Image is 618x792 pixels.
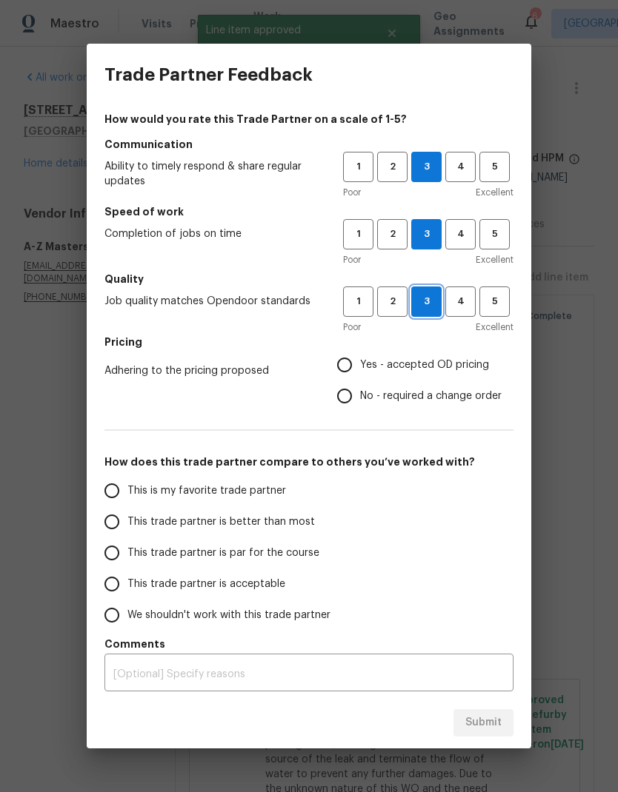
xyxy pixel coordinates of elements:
[104,363,313,378] span: Adhering to the pricing proposed
[411,286,442,317] button: 3
[127,483,286,499] span: This is my favorite trade partner
[104,112,514,127] h4: How would you rate this Trade Partner on a scale of 1-5?
[104,637,514,651] h5: Comments
[127,577,285,592] span: This trade partner is acceptable
[104,475,514,631] div: How does this trade partner compare to others you’ve worked with?
[104,454,514,469] h5: How does this trade partner compare to others you’ve worked with?
[127,514,315,530] span: This trade partner is better than most
[481,293,508,310] span: 5
[379,158,406,175] span: 2
[379,226,406,243] span: 2
[445,152,476,182] button: 4
[447,226,474,243] span: 4
[104,137,514,152] h5: Communication
[343,320,361,335] span: Poor
[104,159,319,189] span: Ability to timely respond & share regular updates
[479,286,510,317] button: 5
[377,152,408,182] button: 2
[447,158,474,175] span: 4
[379,293,406,310] span: 2
[445,286,476,317] button: 4
[476,320,514,335] span: Excellent
[343,252,361,267] span: Poor
[481,158,508,175] span: 5
[411,219,442,249] button: 3
[476,252,514,267] span: Excellent
[343,185,361,200] span: Poor
[412,293,441,310] span: 3
[104,294,319,309] span: Job quality matches Opendoor standards
[479,219,510,249] button: 5
[345,226,372,243] span: 1
[476,185,514,200] span: Excellent
[360,358,489,373] span: Yes - accepted OD pricing
[377,219,408,249] button: 2
[104,204,514,219] h5: Speed of work
[127,608,330,623] span: We shouldn't work with this trade partner
[412,226,441,243] span: 3
[445,219,476,249] button: 4
[337,349,514,412] div: Pricing
[412,158,441,175] span: 3
[345,293,372,310] span: 1
[104,272,514,286] h5: Quality
[345,158,372,175] span: 1
[104,226,319,241] span: Completion of jobs on time
[343,152,373,182] button: 1
[447,293,474,310] span: 4
[104,335,514,349] h5: Pricing
[127,546,319,561] span: This trade partner is par for the course
[411,152,442,182] button: 3
[479,152,510,182] button: 5
[104,64,313,85] h3: Trade Partner Feedback
[360,389,502,404] span: No - required a change order
[343,219,373,249] button: 1
[343,286,373,317] button: 1
[481,226,508,243] span: 5
[377,286,408,317] button: 2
